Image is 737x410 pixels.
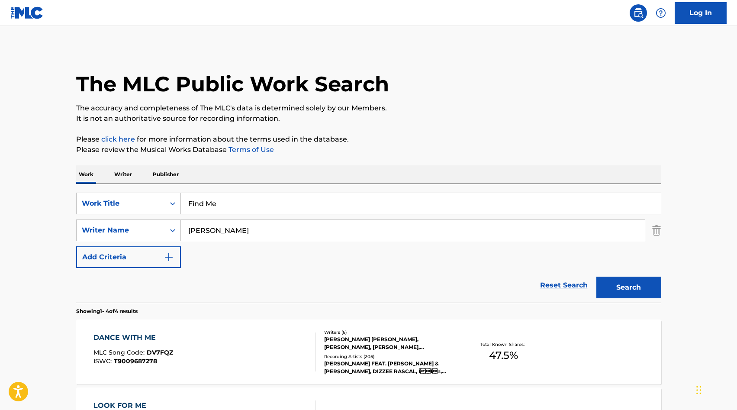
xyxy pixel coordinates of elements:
span: MLC Song Code : [93,349,147,356]
img: MLC Logo [10,6,44,19]
div: [PERSON_NAME] [PERSON_NAME], [PERSON_NAME], [PERSON_NAME], [PERSON_NAME], [PERSON_NAME], [PERSON_... [324,336,455,351]
p: Work [76,165,96,184]
p: Total Known Shares: [480,341,527,348]
div: [PERSON_NAME] FEAT. [PERSON_NAME] & [PERSON_NAME], DIZZEE RASCAL, ÍÌ±, DIZZEE RASCAL,[PERSON_N... [324,360,455,375]
span: T9009687278 [114,357,157,365]
div: Recording Artists ( 205 ) [324,353,455,360]
img: 9d2ae6d4665cec9f34b9.svg [164,252,174,262]
a: Terms of Use [227,145,274,154]
img: search [633,8,644,18]
div: Writers ( 6 ) [324,329,455,336]
p: Publisher [150,165,181,184]
span: 47.5 % [489,348,518,363]
a: Reset Search [536,276,592,295]
a: DANCE WITH MEMLC Song Code:DV7FQZISWC:T9009687278Writers (6)[PERSON_NAME] [PERSON_NAME], [PERSON_... [76,320,661,384]
span: DV7FQZ [147,349,173,356]
button: Search [596,277,661,298]
div: Help [652,4,669,22]
p: The accuracy and completeness of The MLC's data is determined solely by our Members. [76,103,661,113]
a: Public Search [630,4,647,22]
div: Drag [696,377,702,403]
p: It is not an authoritative source for recording information. [76,113,661,124]
span: ISWC : [93,357,114,365]
img: Delete Criterion [652,220,661,241]
div: DANCE WITH ME [93,333,173,343]
button: Add Criteria [76,246,181,268]
div: Work Title [82,198,160,209]
a: click here [101,135,135,143]
iframe: Chat Widget [694,368,737,410]
h1: The MLC Public Work Search [76,71,389,97]
p: Please for more information about the terms used in the database. [76,134,661,145]
a: Log In [675,2,727,24]
p: Writer [112,165,135,184]
p: Showing 1 - 4 of 4 results [76,307,138,315]
div: Writer Name [82,225,160,236]
p: Please review the Musical Works Database [76,145,661,155]
img: help [656,8,666,18]
form: Search Form [76,193,661,303]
